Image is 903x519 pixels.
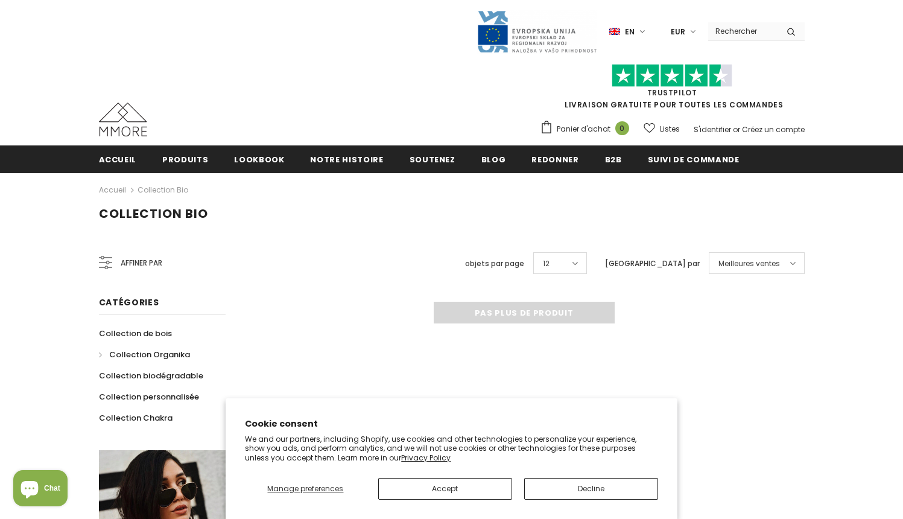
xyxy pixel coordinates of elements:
button: Decline [524,478,658,500]
a: Accueil [99,183,126,197]
a: Accueil [99,145,137,173]
inbox-online-store-chat: Shopify online store chat [10,470,71,509]
span: Panier d'achat [557,123,610,135]
input: Search Site [708,22,778,40]
button: Accept [378,478,512,500]
span: EUR [671,26,685,38]
label: [GEOGRAPHIC_DATA] par [605,258,700,270]
span: Notre histoire [310,154,383,165]
span: Accueil [99,154,137,165]
img: Javni Razpis [477,10,597,54]
span: Affiner par [121,256,162,270]
a: Suivi de commande [648,145,740,173]
img: i-lang-1.png [609,27,620,37]
p: We and our partners, including Shopify, use cookies and other technologies to personalize your ex... [245,435,658,463]
span: Redonner [531,154,578,165]
a: Collection de bois [99,323,172,344]
span: Collection Chakra [99,412,173,424]
a: soutenez [410,145,455,173]
span: Listes [660,123,680,135]
a: Privacy Policy [401,453,451,463]
span: Collection biodégradable [99,370,203,381]
span: Collection personnalisée [99,391,199,403]
a: Javni Razpis [477,26,597,36]
span: Produits [162,154,208,165]
span: Catégories [99,296,159,308]
a: Collection personnalisée [99,386,199,407]
a: Redonner [531,145,578,173]
h2: Cookie consent [245,418,658,430]
span: Meilleures ventes [718,258,780,270]
label: objets par page [465,258,524,270]
a: Créez un compte [742,124,805,135]
img: Faites confiance aux étoiles pilotes [612,64,732,88]
a: Listes [644,118,680,139]
span: 0 [615,121,629,135]
span: soutenez [410,154,455,165]
a: Collection biodégradable [99,365,203,386]
button: Manage preferences [245,478,366,500]
span: Collection de bois [99,328,172,339]
span: or [733,124,740,135]
span: Suivi de commande [648,154,740,165]
span: B2B [605,154,622,165]
span: en [625,26,635,38]
span: Blog [481,154,506,165]
span: 12 [543,258,550,270]
img: Cas MMORE [99,103,147,136]
a: Blog [481,145,506,173]
span: Manage preferences [267,483,343,494]
a: Notre histoire [310,145,383,173]
a: Collection Organika [99,344,190,365]
a: S'identifier [694,124,731,135]
a: Collection Chakra [99,407,173,428]
a: Lookbook [234,145,284,173]
span: LIVRAISON GRATUITE POUR TOUTES LES COMMANDES [540,69,805,110]
a: Panier d'achat 0 [540,120,635,138]
span: Collection Organika [109,349,190,360]
a: Produits [162,145,208,173]
a: TrustPilot [647,88,697,98]
span: Collection Bio [99,205,208,222]
a: B2B [605,145,622,173]
span: Lookbook [234,154,284,165]
a: Collection Bio [138,185,188,195]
